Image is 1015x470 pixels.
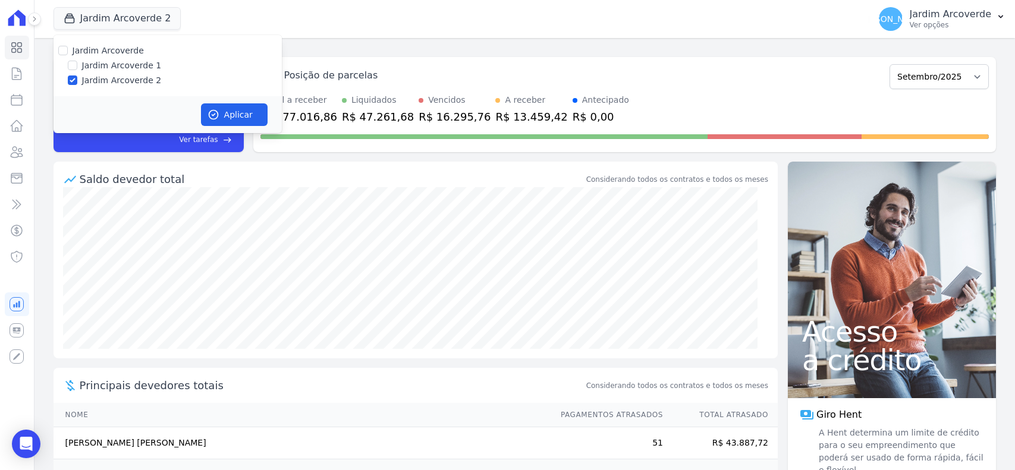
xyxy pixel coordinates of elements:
div: R$ 0,00 [573,109,629,125]
span: Acesso [802,317,982,346]
label: Jardim Arcoverde 2 [82,74,162,87]
div: Posição de parcelas [284,68,378,83]
div: Considerando todos os contratos e todos os meses [586,174,768,185]
div: Antecipado [582,94,629,106]
div: Vencidos [428,94,465,106]
th: Total Atrasado [664,403,778,427]
button: Jardim Arcoverde 2 [54,7,181,30]
div: R$ 47.261,68 [342,109,414,125]
div: Saldo devedor total [80,171,584,187]
th: Pagamentos Atrasados [549,403,664,427]
div: R$ 16.295,76 [419,109,491,125]
div: Total a receber [265,94,337,106]
div: R$ 77.016,86 [265,109,337,125]
span: Principais devedores totais [80,377,584,393]
td: R$ 43.887,72 [664,427,778,459]
p: Jardim Arcoverde [910,8,991,20]
span: Giro Hent [816,408,862,422]
span: east [223,135,232,144]
div: A receber [505,94,545,106]
button: Aplicar [201,103,268,126]
a: Ver tarefas east [97,134,231,145]
td: [PERSON_NAME] [PERSON_NAME] [54,427,549,459]
p: Ver opções [910,20,991,30]
label: Jardim Arcoverde 1 [82,59,162,72]
div: Open Intercom Messenger [12,430,40,458]
label: Jardim Arcoverde [73,46,144,55]
span: Ver tarefas [179,134,218,145]
div: Liquidados [351,94,397,106]
button: [PERSON_NAME] Jardim Arcoverde Ver opções [869,2,1015,36]
div: R$ 13.459,42 [495,109,567,125]
td: 51 [549,427,664,459]
span: Considerando todos os contratos e todos os meses [586,380,768,391]
span: a crédito [802,346,982,374]
th: Nome [54,403,549,427]
span: [PERSON_NAME] [856,15,925,23]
